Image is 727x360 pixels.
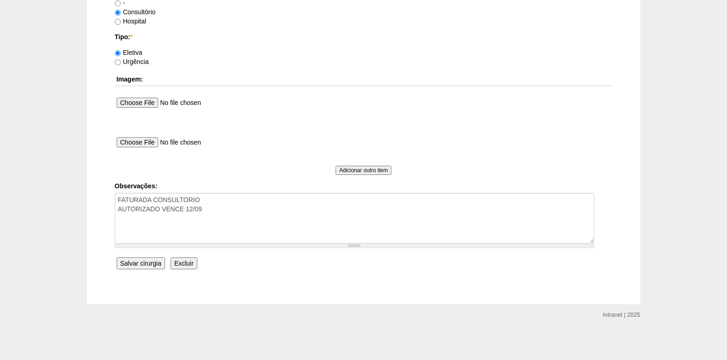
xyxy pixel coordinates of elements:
input: Hospital [115,19,121,25]
input: - [115,0,121,6]
input: Excluir [171,257,197,269]
label: Eletiva [115,49,142,56]
input: Urgência [115,59,121,65]
label: Hospital [115,17,147,25]
input: Eletiva [115,50,121,56]
label: Consultório [115,8,156,16]
input: Adicionar outro item [336,166,392,175]
input: Salvar cirurgia [117,257,165,269]
textarea: FATURADA CONSULTORIO AUTORIZADO VENCE 12/09 [115,193,594,244]
input: Consultório [115,10,121,16]
label: Tipo: [115,32,613,41]
div: Intranet | 2025 [603,310,640,319]
label: Observações: [115,181,613,191]
label: Urgência [115,58,149,65]
th: Imagem: [115,73,613,86]
span: Este campo é obrigatório. [130,33,132,41]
